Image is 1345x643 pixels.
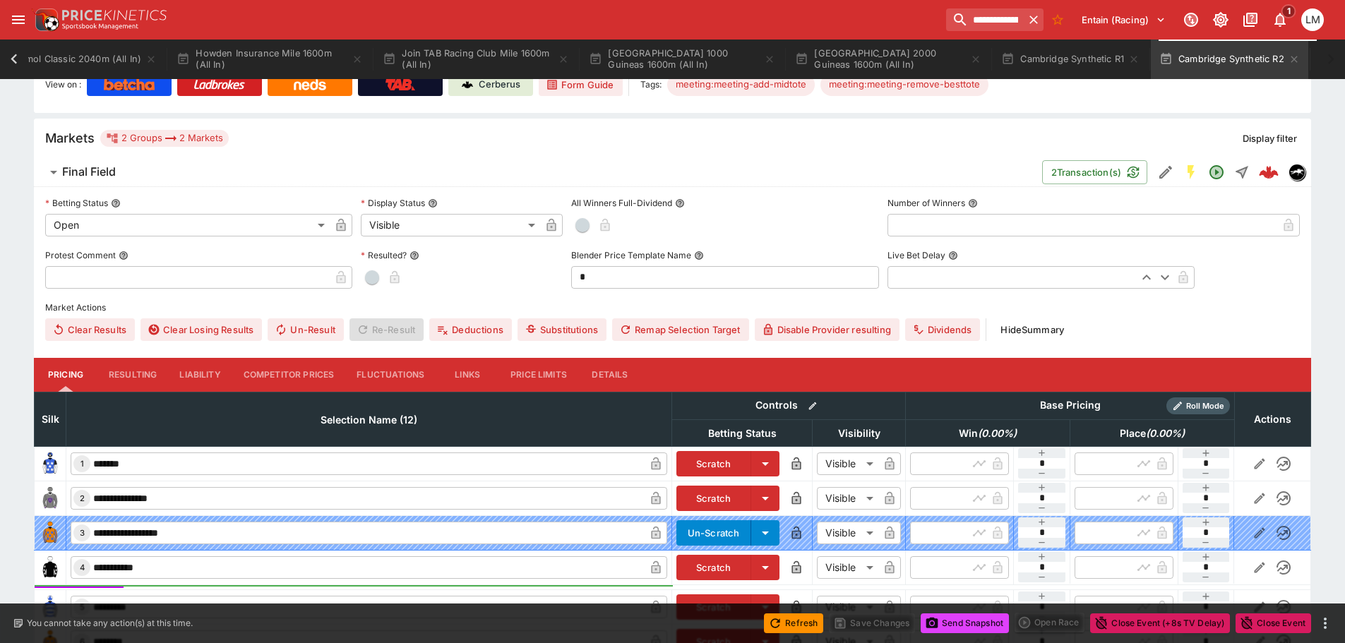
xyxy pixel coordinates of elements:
[78,459,87,469] span: 1
[45,73,81,96] label: View on :
[993,40,1148,79] button: Cambridge Synthetic R1
[62,10,167,20] img: PriceKinetics
[1015,613,1084,632] div: split button
[361,249,407,261] p: Resulted?
[305,411,433,428] span: Selection Name (12)
[817,522,878,544] div: Visible
[168,358,232,392] button: Liability
[1317,615,1334,632] button: more
[1146,425,1185,442] em: ( 0.00 %)
[539,73,623,96] a: Form Guide
[693,425,792,442] span: Betting Status
[39,452,61,475] img: runner 1
[676,555,752,580] button: Scratch
[106,130,223,147] div: 2 Groups 2 Markets
[45,318,135,341] button: Clear Results
[1208,164,1225,181] svg: Open
[518,318,606,341] button: Substitutions
[764,613,823,633] button: Refresh
[45,130,95,146] h5: Markets
[77,493,88,503] span: 2
[1301,8,1324,31] div: Luigi Mollo
[77,563,88,572] span: 4
[141,318,262,341] button: Clear Losing Results
[436,358,499,392] button: Links
[1289,164,1305,180] img: nztr
[1234,127,1305,150] button: Display filter
[35,392,66,446] th: Silk
[1281,4,1296,18] span: 1
[479,78,520,92] p: Cerberus
[1259,162,1279,182] img: logo-cerberus--red.svg
[1034,397,1106,414] div: Base Pricing
[77,602,88,612] span: 5
[578,358,642,392] button: Details
[168,40,371,79] button: Howden Insurance Mile 1600m (All In)
[887,197,965,209] p: Number of Winners
[1104,425,1200,442] span: Place(0.00%)
[77,528,88,538] span: 3
[978,425,1017,442] em: ( 0.00 %)
[612,318,749,341] button: Remap Selection Target
[921,613,1009,633] button: Send Snapshot
[948,251,958,260] button: Live Bet Delay
[268,318,343,341] button: Un-Result
[803,397,822,415] button: Bulk edit
[45,249,116,261] p: Protest Comment
[499,358,578,392] button: Price Limits
[1046,8,1069,31] button: No Bookmarks
[193,79,245,90] img: Ladbrokes
[448,73,533,96] a: Cerberus
[34,358,97,392] button: Pricing
[410,251,419,260] button: Resulted?
[294,79,325,90] img: Neds
[232,358,346,392] button: Competitor Prices
[27,617,193,630] p: You cannot take any action(s) at this time.
[45,214,330,236] div: Open
[820,78,988,92] span: meeting:meeting-remove-besttote
[361,197,425,209] p: Display Status
[1151,40,1308,79] button: Cambridge Synthetic R2
[1178,160,1204,185] button: SGM Enabled
[905,318,980,341] button: Dividends
[887,249,945,261] p: Live Bet Delay
[817,487,878,510] div: Visible
[992,318,1072,341] button: HideSummary
[667,73,815,96] div: Betting Target: cerberus
[820,73,988,96] div: Betting Target: cerberus
[676,594,752,620] button: Scratch
[1042,160,1147,184] button: 2Transaction(s)
[571,249,691,261] p: Blender Price Template Name
[39,522,61,544] img: runner 3
[1236,613,1311,633] button: Close Event
[787,40,990,79] button: [GEOGRAPHIC_DATA] 2000 Guineas 1600m (All In)
[1238,7,1263,32] button: Documentation
[1267,7,1293,32] button: Notifications
[1166,397,1230,414] div: Show/hide Price Roll mode configuration.
[580,40,784,79] button: [GEOGRAPHIC_DATA] 1000 Guineas 1600m (All In)
[119,251,128,260] button: Protest Comment
[817,556,878,579] div: Visible
[571,197,672,209] p: All Winners Full-Dividend
[31,6,59,34] img: PriceKinetics Logo
[1234,392,1310,446] th: Actions
[667,78,815,92] span: meeting:meeting-add-midtote
[640,73,662,96] label: Tags:
[823,425,896,442] span: Visibility
[34,158,1042,186] button: Final Field
[39,596,61,618] img: runner 5
[62,23,138,30] img: Sportsbook Management
[676,451,752,476] button: Scratch
[1229,160,1255,185] button: Straight
[1259,162,1279,182] div: be49e78d-75b3-4fc4-86a1-743c1e258803
[1180,400,1230,412] span: Roll Mode
[429,318,512,341] button: Deductions
[1073,8,1174,31] button: Select Tenant
[817,452,878,475] div: Visible
[671,392,906,419] th: Controls
[111,198,121,208] button: Betting Status
[39,556,61,579] img: runner 4
[45,197,108,209] p: Betting Status
[1297,4,1328,35] button: Luigi Mollo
